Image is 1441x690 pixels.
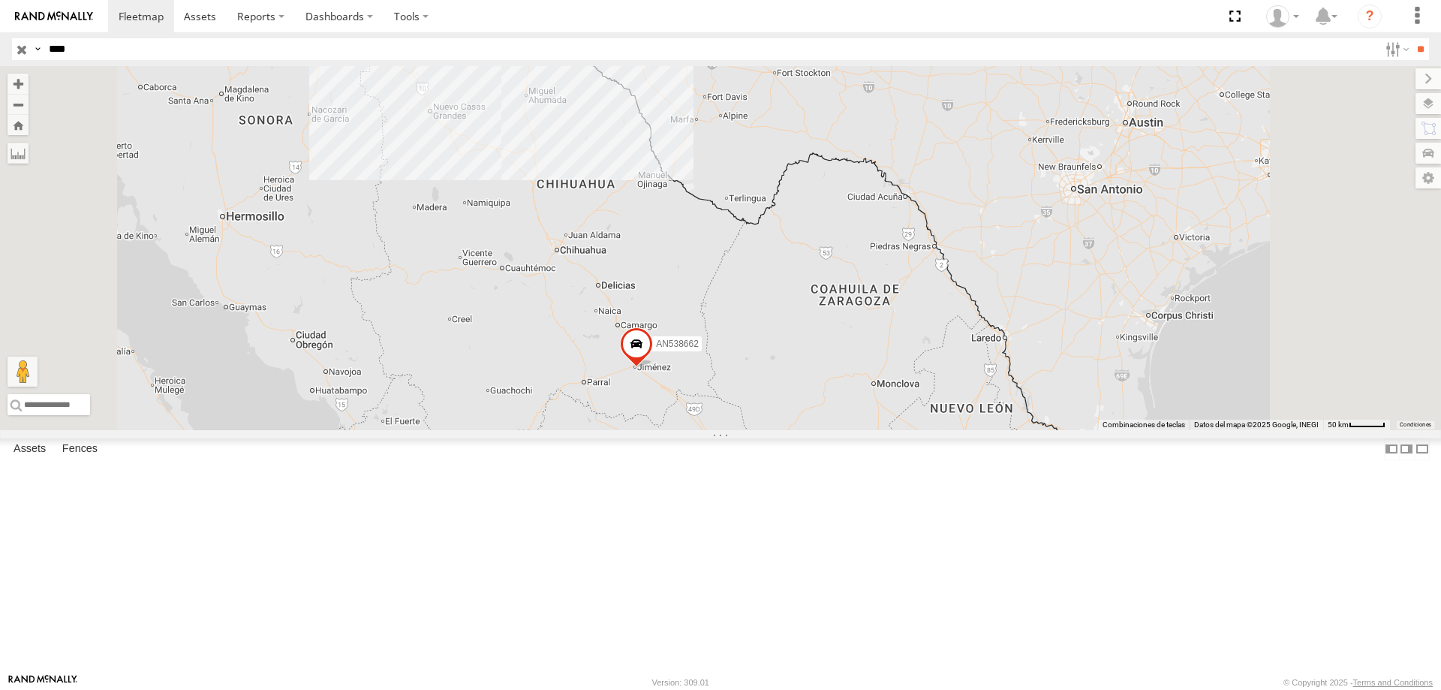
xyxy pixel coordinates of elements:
span: 50 km [1328,420,1349,429]
label: Dock Summary Table to the Right [1399,438,1414,460]
label: Map Settings [1415,167,1441,188]
button: Escala del mapa: 50 km por 45 píxeles [1323,420,1390,430]
label: Assets [6,438,53,459]
label: Search Filter Options [1379,38,1412,60]
span: AN538662 [656,339,699,349]
div: Version: 309.01 [652,678,709,687]
div: MANUEL HERNANDEZ [1261,5,1304,28]
button: Zoom Home [8,115,29,135]
a: Terms and Conditions [1353,678,1433,687]
label: Search Query [32,38,44,60]
div: © Copyright 2025 - [1283,678,1433,687]
label: Fences [55,438,105,459]
button: Combinaciones de teclas [1103,420,1185,430]
label: Dock Summary Table to the Left [1384,438,1399,460]
button: Zoom in [8,74,29,94]
a: Visit our Website [8,675,77,690]
span: Datos del mapa ©2025 Google, INEGI [1194,420,1319,429]
button: Arrastra el hombrecito naranja al mapa para abrir Street View [8,357,38,387]
label: Hide Summary Table [1415,438,1430,460]
img: rand-logo.svg [15,11,93,22]
i: ? [1358,5,1382,29]
label: Measure [8,143,29,164]
a: Condiciones (se abre en una nueva pestaña) [1400,422,1431,428]
button: Zoom out [8,94,29,115]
